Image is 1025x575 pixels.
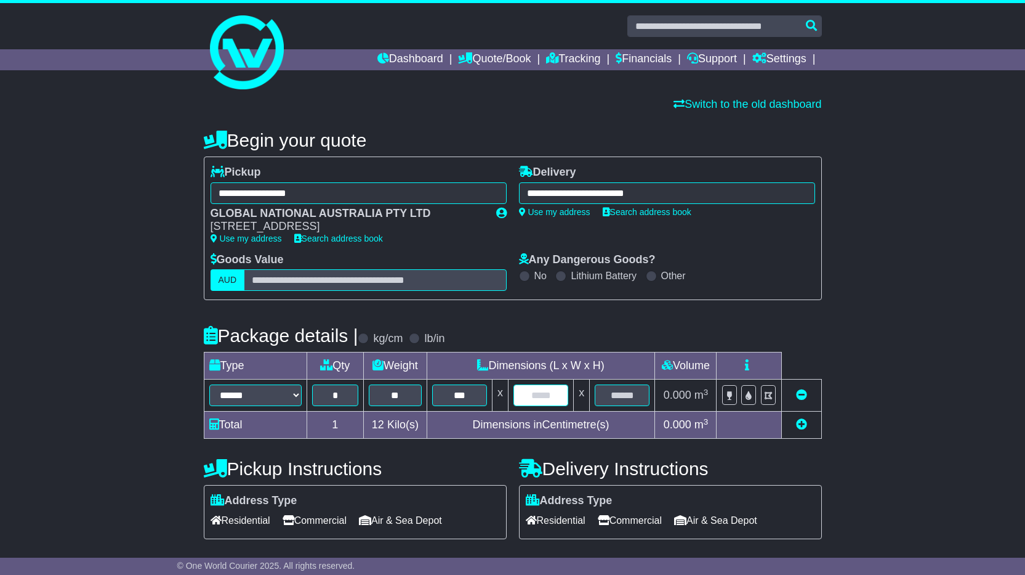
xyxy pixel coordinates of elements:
[211,220,484,234] div: [STREET_ADDRESS]
[655,353,717,380] td: Volume
[204,412,307,439] td: Total
[492,380,508,412] td: x
[704,388,709,397] sup: 3
[211,511,270,530] span: Residential
[204,325,358,346] h4: Package details |
[211,234,282,243] a: Use my address
[211,269,245,291] label: AUD
[673,98,821,110] a: Switch to the old dashboard
[307,412,364,439] td: 1
[704,417,709,426] sup: 3
[519,166,576,179] label: Delivery
[211,207,484,221] div: GLOBAL NATIONAL AUSTRALIA PTY LTD
[546,49,600,70] a: Tracking
[373,332,403,346] label: kg/cm
[519,253,656,267] label: Any Dangerous Goods?
[359,511,442,530] span: Air & Sea Depot
[294,234,383,243] a: Search address book
[364,353,427,380] td: Weight
[694,418,709,431] span: m
[458,49,531,70] a: Quote/Book
[211,494,297,508] label: Address Type
[603,207,691,217] a: Search address book
[661,270,686,282] label: Other
[204,353,307,380] td: Type
[694,389,709,401] span: m
[664,418,691,431] span: 0.000
[526,511,585,530] span: Residential
[377,49,443,70] a: Dashboard
[674,511,757,530] span: Air & Sea Depot
[427,353,655,380] td: Dimensions (L x W x H)
[687,49,737,70] a: Support
[534,270,547,282] label: No
[519,459,822,479] h4: Delivery Instructions
[211,253,284,267] label: Goods Value
[204,130,822,150] h4: Begin your quote
[364,412,427,439] td: Kilo(s)
[204,459,507,479] h4: Pickup Instructions
[307,353,364,380] td: Qty
[616,49,672,70] a: Financials
[283,511,347,530] span: Commercial
[427,412,655,439] td: Dimensions in Centimetre(s)
[372,418,384,431] span: 12
[574,380,590,412] td: x
[526,494,613,508] label: Address Type
[571,270,637,282] label: Lithium Battery
[598,511,662,530] span: Commercial
[752,49,806,70] a: Settings
[519,207,590,217] a: Use my address
[177,561,355,571] span: © One World Courier 2025. All rights reserved.
[796,389,807,401] a: Remove this item
[664,389,691,401] span: 0.000
[424,332,444,346] label: lb/in
[211,166,261,179] label: Pickup
[796,418,807,431] a: Add new item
